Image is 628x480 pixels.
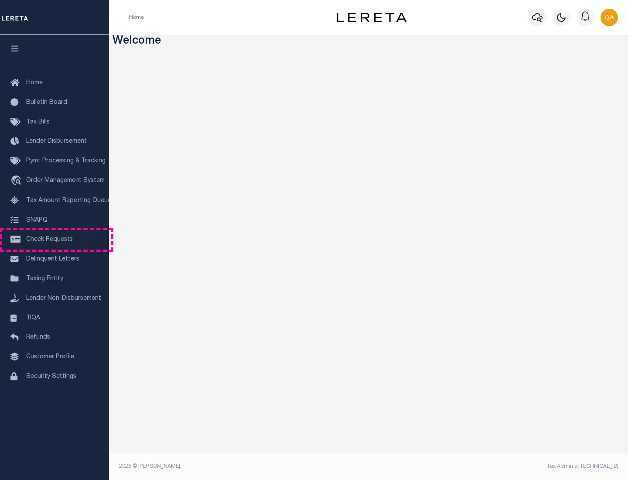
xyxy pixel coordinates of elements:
[26,276,63,282] span: Taxing Entity
[26,80,43,86] span: Home
[26,315,40,321] span: TIQA
[375,463,618,470] div: Tax Admin v.[TECHNICAL_ID]
[26,138,87,144] span: Lender Disbursement
[26,119,50,125] span: Tax Bills
[26,354,74,360] span: Customer Profile
[26,178,105,184] span: Order Management System
[26,198,111,204] span: Tax Amount Reporting Queue
[113,463,369,470] div: 2025 © [PERSON_NAME].
[26,374,76,380] span: Security Settings
[26,256,79,262] span: Delinquent Letters
[26,158,106,164] span: Pymt Processing & Tracking
[129,14,144,21] li: Home
[26,334,50,340] span: Refunds
[26,237,73,243] span: Check Requests
[26,99,67,106] span: Bulletin Board
[10,175,24,187] i: travel_explore
[26,295,101,302] span: Lender Non-Disbursement
[601,9,618,26] img: svg+xml;base64,PHN2ZyB4bWxucz0iaHR0cDovL3d3dy53My5vcmcvMjAwMC9zdmciIHBvaW50ZXItZXZlbnRzPSJub25lIi...
[26,217,48,223] span: SNAPQ
[337,13,406,22] img: logo-dark.svg
[113,35,625,48] h3: Welcome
